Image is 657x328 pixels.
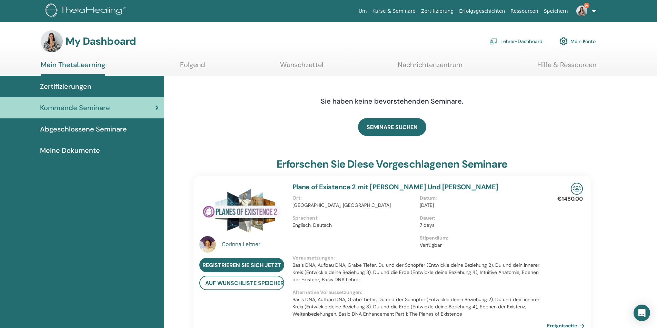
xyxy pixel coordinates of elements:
p: Alternative Voraussetzungen : [292,289,547,296]
img: default.jpg [199,236,216,253]
a: Nachrichtenzentrum [398,61,462,74]
p: €1480.00 [557,195,583,203]
a: Um [356,5,370,18]
a: Speichern [541,5,571,18]
span: Registrieren Sie sich jetzt [202,262,281,269]
h3: My Dashboard [66,35,136,47]
img: default.jpg [41,30,63,52]
img: cog.svg [559,35,568,47]
p: 7 days [420,222,543,229]
a: SEMINARE SUCHEN [358,118,426,136]
a: Plane of Existence 2 mit [PERSON_NAME] Und [PERSON_NAME] [292,182,498,191]
a: Hilfe & Ressourcen [537,61,596,74]
span: Meine Dokumente [40,145,100,156]
button: auf Wunschliste speichern [199,276,284,290]
p: Verfügbar [420,242,543,249]
a: Mein Konto [559,34,596,49]
img: chalkboard-teacher.svg [489,38,498,44]
p: [GEOGRAPHIC_DATA], [GEOGRAPHIC_DATA] [292,202,416,209]
span: Kommende Seminare [40,103,110,113]
p: Basis DNA, Aufbau DNA, Grabe Tiefer, Du und der Schöpfer (Entwickle deine Beziehung 2), Du und de... [292,296,547,318]
img: logo.png [46,3,128,19]
a: Erfolgsgeschichten [456,5,508,18]
h3: Erforschen Sie diese vorgeschlagenen Seminare [277,158,507,170]
span: Zertifizierungen [40,81,91,92]
img: Plane of Existence 2 [199,183,284,238]
a: Zertifizierung [418,5,456,18]
span: Abgeschlossene Seminare [40,124,127,134]
a: Registrieren Sie sich jetzt [199,258,284,272]
span: SEMINARE SUCHEN [367,124,418,131]
span: 9+ [584,3,589,8]
div: Open Intercom Messenger [634,305,650,321]
a: Lehrer-Dashboard [489,34,542,49]
a: Folgend [180,61,205,74]
p: Datum : [420,194,543,202]
p: Sprachen) : [292,214,416,222]
p: Basis DNA, Aufbau DNA, Grabe Tiefer, Du und der Schöpfer (Entwickle deine Beziehung 2), Du und de... [292,262,547,283]
p: Voraussetzungen : [292,254,547,262]
p: [DATE] [420,202,543,209]
a: Kurse & Seminare [370,5,418,18]
p: Englisch, Deutsch [292,222,416,229]
p: Dauer : [420,214,543,222]
h4: Sie haben keine bevorstehenden Seminare. [283,97,501,105]
a: Ressourcen [508,5,541,18]
a: Corinna Leitner [222,240,286,248]
img: default.jpg [576,6,587,17]
a: Wunschzettel [280,61,323,74]
a: Mein ThetaLearning [41,61,105,76]
img: In-Person Seminar [571,183,583,195]
p: Stipendium : [420,234,543,242]
p: Ort : [292,194,416,202]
